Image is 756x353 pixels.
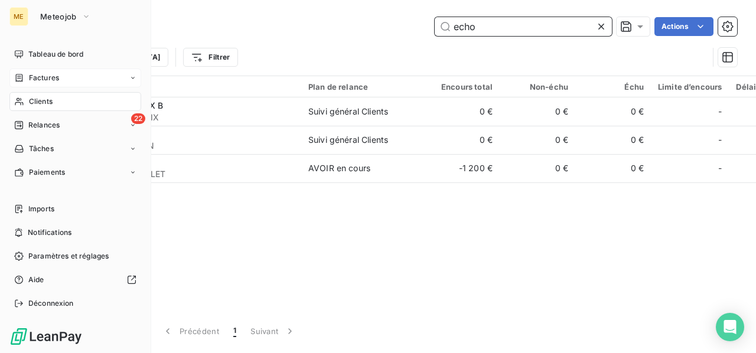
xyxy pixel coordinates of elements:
[308,134,388,146] div: Suivi général Clients
[308,162,370,174] div: AVOIR en cours
[500,97,575,126] td: 0 €
[9,327,83,346] img: Logo LeanPay
[9,270,141,289] a: Aide
[29,143,54,154] span: Tâches
[575,154,651,182] td: 0 €
[29,167,65,178] span: Paiements
[718,162,722,174] span: -
[308,82,417,91] div: Plan de relance
[435,17,612,36] input: Rechercher
[28,274,44,285] span: Aide
[718,106,722,117] span: -
[28,227,71,238] span: Notifications
[29,73,59,83] span: Factures
[575,97,651,126] td: 0 €
[155,319,226,344] button: Précédent
[82,112,294,123] span: CEXPERTISECHOIX
[233,325,236,337] span: 1
[507,82,568,91] div: Non-échu
[500,154,575,182] td: 0 €
[658,82,722,91] div: Limite d’encours
[575,126,651,154] td: 0 €
[718,134,722,146] span: -
[28,251,109,262] span: Paramètres et réglages
[183,48,237,67] button: Filtrer
[40,12,77,21] span: Meteojob
[500,126,575,154] td: 0 €
[582,82,644,91] div: Échu
[424,97,500,126] td: 0 €
[424,126,500,154] td: 0 €
[226,319,243,344] button: 1
[308,106,388,117] div: Suivi général Clients
[28,120,60,130] span: Relances
[243,319,303,344] button: Suivant
[424,154,500,182] td: -1 200 €
[82,140,294,152] span: CECHOSPARISIEN
[82,168,294,180] span: CSELFORMECHOLET
[28,298,74,309] span: Déconnexion
[9,7,28,26] div: ME
[654,17,713,36] button: Actions
[28,204,54,214] span: Imports
[131,113,145,124] span: 22
[716,313,744,341] div: Open Intercom Messenger
[28,49,83,60] span: Tableau de bord
[431,82,493,91] div: Encours total
[29,96,53,107] span: Clients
